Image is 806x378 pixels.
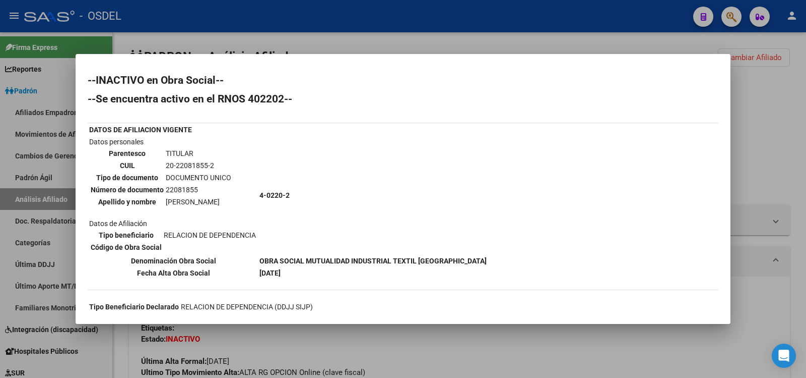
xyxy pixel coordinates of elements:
th: Tipo Beneficiario Declarado [89,301,179,312]
b: OBRA SOCIAL MUTUALIDAD INDUSTRIAL TEXTIL [GEOGRAPHIC_DATA] [259,257,487,265]
td: TITULAR [165,148,232,159]
b: DATOS DE AFILIACION VIGENTE [89,126,192,134]
div: Open Intercom Messenger [772,344,796,368]
th: Tipo de documento [90,172,164,183]
td: RELACION DE DEPENDENCIA (DDJJ SIJP) [180,301,313,312]
td: Datos personales Datos de Afiliación [89,136,258,254]
th: Código de Obra Social [90,242,162,253]
h2: --INACTIVO en Obra Social-- [88,75,718,85]
b: [DATE] [259,269,281,277]
b: 4-0220-2 [259,191,290,199]
th: CUIL [90,160,164,171]
td: [PERSON_NAME] [165,196,232,207]
th: Apellido y nombre [90,196,164,207]
th: Parentesco [90,148,164,159]
th: Fecha Alta Obra Social [89,267,258,279]
td: DOCUMENTO UNICO [165,172,232,183]
th: Número de documento [90,184,164,195]
td: RELACION DE DEPENDENCIA [163,230,256,241]
td: 20-22081855-2 [165,160,232,171]
td: 22081855 [165,184,232,195]
h2: --Se encuentra activo en el RNOS 402202-- [88,94,718,104]
th: Tipo beneficiario [90,230,162,241]
th: Denominación Obra Social [89,255,258,266]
